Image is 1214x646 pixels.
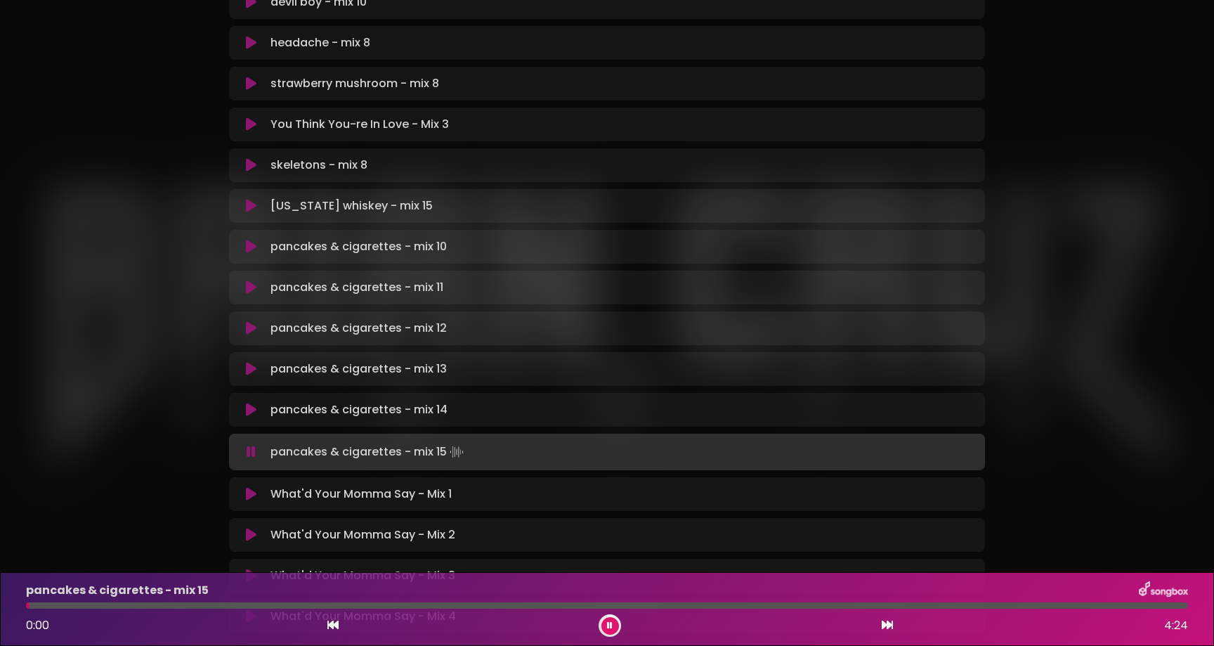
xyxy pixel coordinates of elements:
[270,34,370,51] p: headache - mix 8
[270,157,367,174] p: skeletons - mix 8
[270,116,449,133] p: You Think You-re In Love - Mix 3
[270,442,466,462] p: pancakes & cigarettes - mix 15
[270,486,452,503] p: What'd Your Momma Say - Mix 1
[270,527,455,543] p: What'd Your Momma Say - Mix 2
[270,567,455,584] p: What'd Your Momma Say - Mix 3
[1164,617,1188,634] span: 4:24
[447,442,466,462] img: waveform4.gif
[1139,581,1188,600] img: songbox-logo-white.png
[26,582,209,599] p: pancakes & cigarettes - mix 15
[270,361,447,377] p: pancakes & cigarettes - mix 13
[270,401,448,418] p: pancakes & cigarettes - mix 14
[26,617,49,633] span: 0:00
[270,320,447,337] p: pancakes & cigarettes - mix 12
[270,198,433,214] p: [US_STATE] whiskey - mix 15
[270,279,443,296] p: pancakes & cigarettes - mix 11
[270,238,447,255] p: pancakes & cigarettes - mix 10
[270,75,439,92] p: strawberry mushroom - mix 8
